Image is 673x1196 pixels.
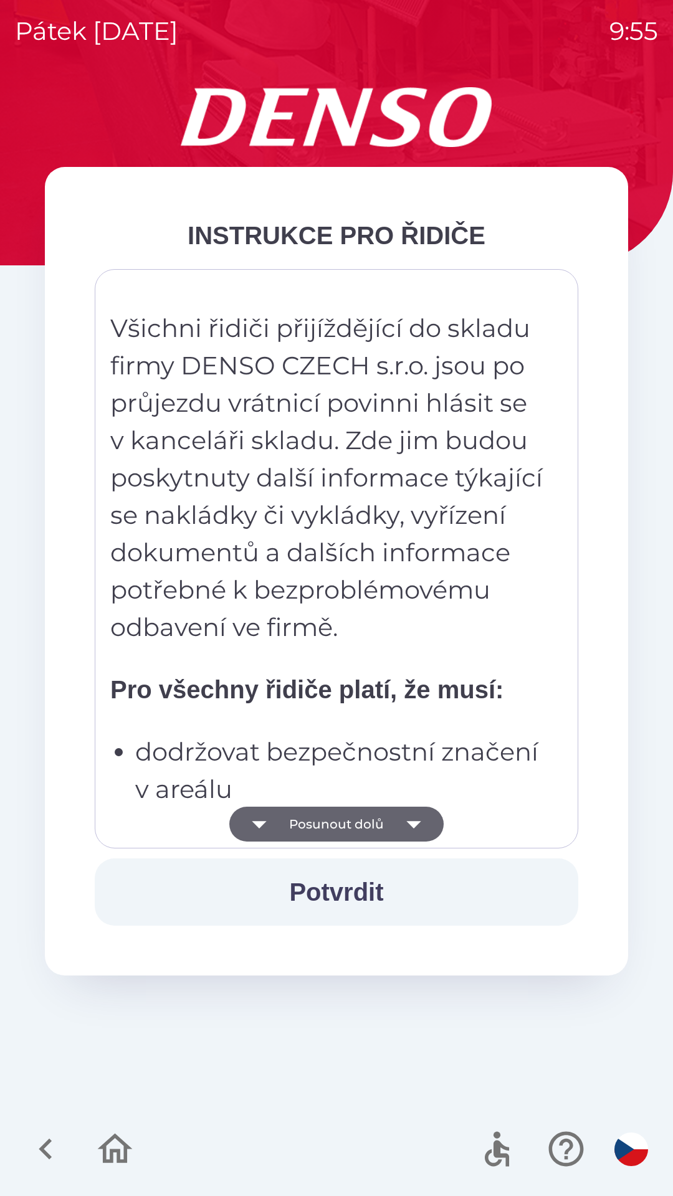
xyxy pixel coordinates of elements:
div: INSTRUKCE PRO ŘIDIČE [95,217,578,254]
p: Všichni řidiči přijíždějící do skladu firmy DENSO CZECH s.r.o. jsou po průjezdu vrátnicí povinni ... [110,310,545,646]
p: pátek [DATE] [15,12,178,50]
p: dodržovat bezpečnostní značení v areálu [135,733,545,808]
button: Potvrdit [95,858,578,926]
button: Posunout dolů [229,807,444,842]
strong: Pro všechny řidiče platí, že musí: [110,676,504,703]
p: 9:55 [609,12,658,50]
img: cs flag [614,1132,648,1166]
img: Logo [45,87,628,147]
